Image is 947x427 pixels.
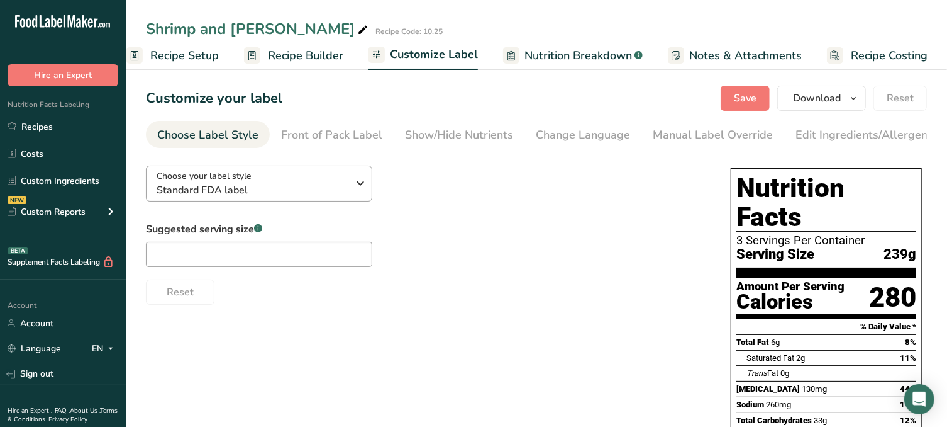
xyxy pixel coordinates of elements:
[796,353,805,363] span: 2g
[771,338,780,347] span: 6g
[721,86,770,111] button: Save
[900,384,916,394] span: 44%
[167,285,194,300] span: Reset
[268,47,343,64] span: Recipe Builder
[8,338,61,360] a: Language
[736,293,845,311] div: Calories
[746,368,778,378] span: Fat
[900,353,916,363] span: 11%
[736,247,814,263] span: Serving Size
[736,400,764,409] span: Sodium
[8,247,28,254] div: BETA
[375,26,443,37] div: Recipe Code: 10.25
[905,338,916,347] span: 8%
[734,91,756,106] span: Save
[390,46,478,63] span: Customize Label
[70,406,100,415] a: About Us .
[736,281,845,293] div: Amount Per Serving
[8,205,86,219] div: Custom Reports
[883,247,916,263] span: 239g
[92,341,118,356] div: EN
[827,42,928,70] a: Recipe Costing
[900,400,916,409] span: 11%
[48,415,87,424] a: Privacy Policy
[869,281,916,314] div: 280
[146,18,370,40] div: Shrimp and [PERSON_NAME]
[157,183,348,198] span: Standard FDA label
[746,368,767,378] i: Trans
[873,86,927,111] button: Reset
[814,416,827,425] span: 33g
[157,127,258,144] div: Choose Label Style
[780,368,789,378] span: 0g
[146,166,372,202] button: Choose your label style Standard FDA label
[736,416,812,425] span: Total Carbohydrates
[736,174,916,232] h1: Nutrition Facts
[766,400,791,409] span: 260mg
[900,416,916,425] span: 12%
[55,406,70,415] a: FAQ .
[736,234,916,247] div: 3 Servings Per Container
[8,196,26,204] div: NEW
[524,47,632,64] span: Nutrition Breakdown
[851,47,928,64] span: Recipe Costing
[244,42,343,70] a: Recipe Builder
[146,222,372,237] label: Suggested serving size
[146,88,282,109] h1: Customize your label
[777,86,866,111] button: Download
[802,384,827,394] span: 130mg
[736,338,769,347] span: Total Fat
[904,384,934,414] div: Open Intercom Messenger
[157,169,252,183] span: Choose your label style
[668,42,802,70] a: Notes & Attachments
[736,319,916,334] section: % Daily Value *
[281,127,382,144] div: Front of Pack Label
[653,127,773,144] div: Manual Label Override
[746,353,794,363] span: Saturated Fat
[503,42,643,70] a: Nutrition Breakdown
[368,40,478,71] a: Customize Label
[8,64,118,86] button: Hire an Expert
[8,406,52,415] a: Hire an Expert .
[146,280,214,305] button: Reset
[793,91,841,106] span: Download
[126,42,219,70] a: Recipe Setup
[150,47,219,64] span: Recipe Setup
[405,127,513,144] div: Show/Hide Nutrients
[736,384,800,394] span: [MEDICAL_DATA]
[536,127,630,144] div: Change Language
[689,47,802,64] span: Notes & Attachments
[887,91,914,106] span: Reset
[8,406,118,424] a: Terms & Conditions .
